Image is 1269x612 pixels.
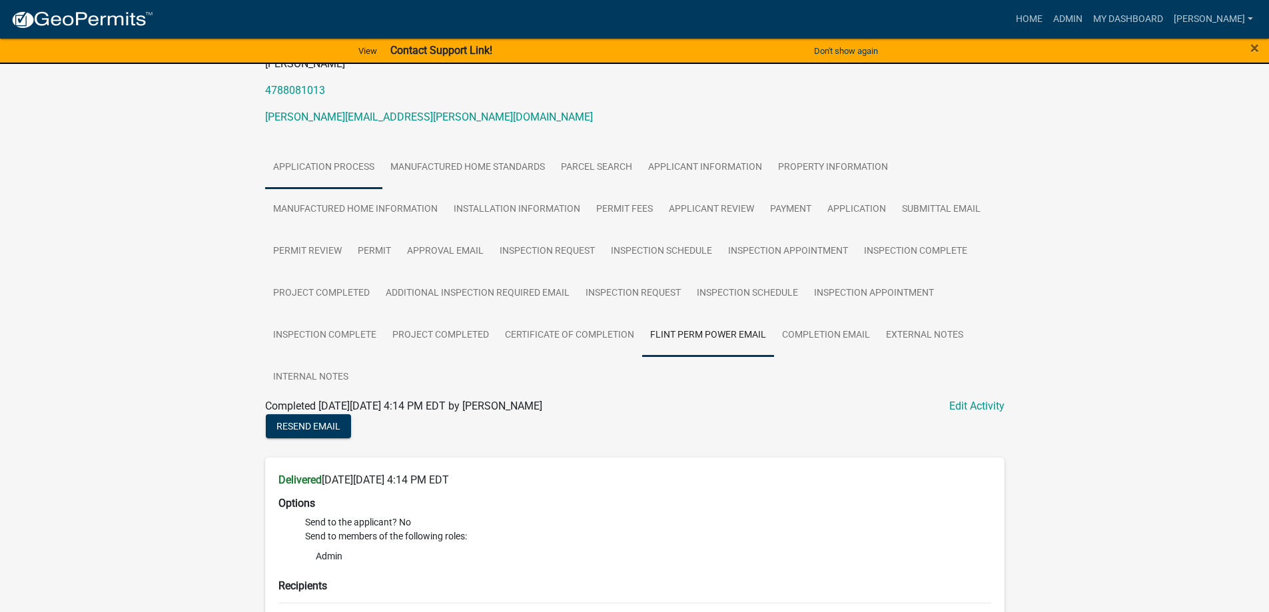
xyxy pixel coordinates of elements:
[265,400,542,412] span: Completed [DATE][DATE] 4:14 PM EDT by [PERSON_NAME]
[878,314,971,357] a: External Notes
[856,230,975,273] a: Inspection Complete
[305,515,991,529] li: Send to the applicant? No
[265,314,384,357] a: Inspection Complete
[378,272,578,315] a: Additional Inspection Required Email
[265,272,378,315] a: Project Completed
[603,230,720,273] a: Inspection Schedule
[1250,40,1259,56] button: Close
[819,188,894,231] a: Application
[949,398,1005,414] a: Edit Activity
[774,314,878,357] a: Completion Email
[278,473,991,486] h6: [DATE][DATE] 4:14 PM EDT
[762,188,819,231] a: Payment
[265,230,350,273] a: Permit Review
[1168,7,1258,32] a: [PERSON_NAME]
[265,111,593,123] a: [PERSON_NAME][EMAIL_ADDRESS][PERSON_NAME][DOMAIN_NAME]
[276,421,340,432] span: Resend Email
[1048,7,1088,32] a: Admin
[265,188,446,231] a: Manufactured Home Information
[265,356,356,399] a: Internal Notes
[278,579,327,592] strong: Recipients
[588,188,661,231] a: Permit Fees
[492,230,603,273] a: Inspection Request
[384,314,497,357] a: Project Completed
[578,272,689,315] a: Inspection Request
[278,473,322,486] strong: Delivered
[266,414,351,438] button: Resend Email
[1088,7,1168,32] a: My Dashboard
[553,147,640,189] a: Parcel search
[661,188,762,231] a: Applicant Review
[806,272,942,315] a: Inspection Appointment
[770,147,896,189] a: Property Information
[894,188,989,231] a: Submittal Email
[446,188,588,231] a: Installation information
[809,40,883,62] button: Don't show again
[497,314,642,357] a: Certificate of Completion
[1250,39,1259,57] span: ×
[305,529,991,569] li: Send to members of the following roles:
[265,84,325,97] a: 4788081013
[390,44,492,57] strong: Contact Support Link!
[720,230,856,273] a: Inspection Appointment
[1011,7,1048,32] a: Home
[642,314,774,357] a: Flint Perm Power Email
[305,546,991,566] li: Admin
[689,272,806,315] a: Inspection Schedule
[382,147,553,189] a: Manufactured Home Standards
[353,40,382,62] a: View
[265,147,382,189] a: Application Process
[350,230,399,273] a: Permit
[640,147,770,189] a: Applicant Information
[399,230,492,273] a: Approval Email
[278,497,315,509] strong: Options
